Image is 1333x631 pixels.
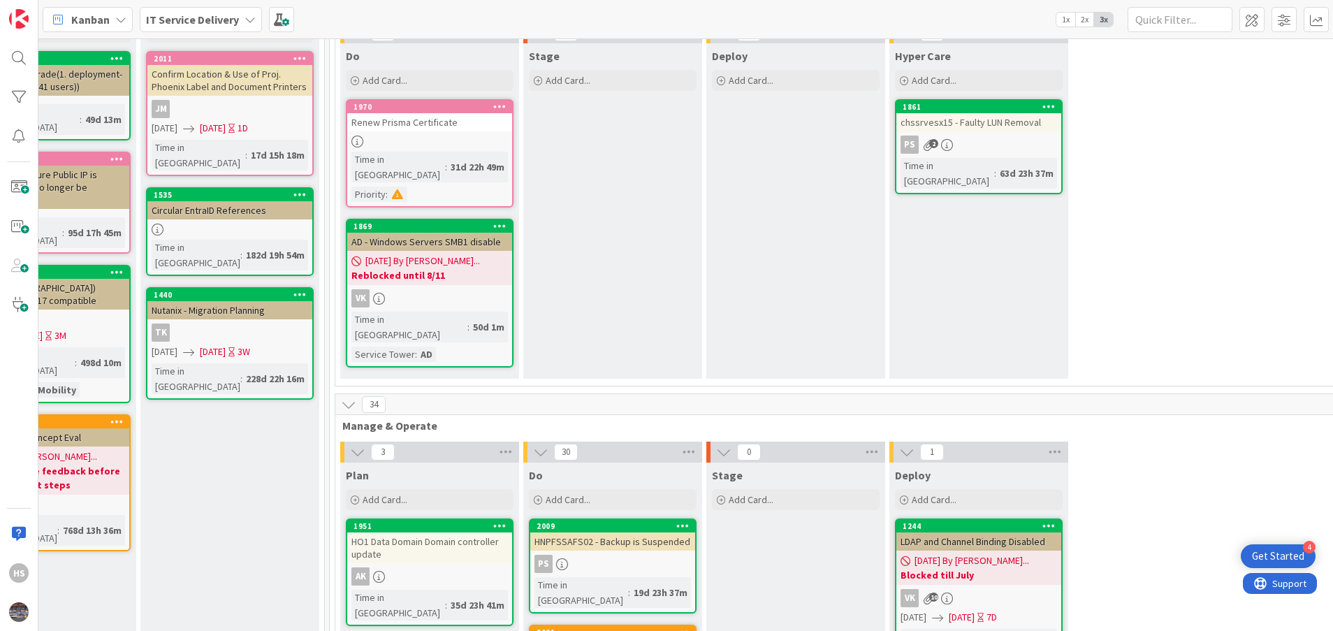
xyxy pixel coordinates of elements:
[949,610,975,625] span: [DATE]
[347,567,512,586] div: Ak
[57,523,59,538] span: :
[347,220,512,233] div: 1869
[351,347,415,362] div: Service Tower
[630,585,691,600] div: 19d 23h 37m
[896,520,1061,532] div: 1244
[152,100,170,118] div: JM
[529,49,560,63] span: Stage
[146,187,314,276] a: 1535Circular EntraID ReferencesTime in [GEOGRAPHIC_DATA]:182d 19h 54m
[351,567,370,586] div: Ak
[530,520,695,551] div: 2009HNPFSSAFS02 - Backup is Suspended
[347,520,512,532] div: 1951
[147,65,312,96] div: Confirm Location & Use of Proj. Phoenix Label and Document Printers
[200,121,226,136] span: [DATE]
[242,247,308,263] div: 182d 19h 54m
[895,99,1063,194] a: 1861chssrvesx15 - Faulty LUN RemovalPSTime in [GEOGRAPHIC_DATA]:63d 23h 37m
[447,597,508,613] div: 35d 23h 41m
[362,396,386,413] span: 34
[729,493,773,506] span: Add Card...
[354,222,512,231] div: 1869
[994,166,996,181] span: :
[147,324,312,342] div: TK
[347,101,512,113] div: 1970
[1128,7,1232,32] input: Quick Filter...
[546,74,590,87] span: Add Card...
[386,187,388,202] span: :
[347,113,512,131] div: Renew Prisma Certificate
[896,520,1061,551] div: 1244LDAP and Channel Binding Disabled
[363,74,407,87] span: Add Card...
[929,593,938,602] span: 10
[9,9,29,29] img: Visit kanbanzone.com
[147,189,312,201] div: 1535
[546,493,590,506] span: Add Card...
[896,113,1061,131] div: chssrvesx15 - Faulty LUN Removal
[467,319,469,335] span: :
[351,187,386,202] div: Priority
[346,468,369,482] span: Plan
[242,371,308,386] div: 228d 22h 16m
[901,568,1057,582] b: Blocked till July
[469,319,508,335] div: 50d 1m
[1075,13,1094,27] span: 2x
[896,101,1061,113] div: 1861
[920,444,944,460] span: 1
[354,521,512,531] div: 1951
[238,121,248,136] div: 1D
[238,344,250,359] div: 3W
[152,363,240,394] div: Time in [GEOGRAPHIC_DATA]
[154,290,312,300] div: 1440
[152,121,177,136] span: [DATE]
[247,147,308,163] div: 17d 15h 18m
[529,468,543,482] span: Do
[554,444,578,460] span: 30
[347,220,512,251] div: 1869AD - Windows Servers SMB1 disable
[365,254,480,268] span: [DATE] By [PERSON_NAME]...
[152,324,170,342] div: TK
[347,532,512,563] div: HO1 Data Domain Domain controller update
[901,136,919,154] div: PS
[146,13,239,27] b: IT Service Delivery
[347,520,512,563] div: 1951HO1 Data Domain Domain controller update
[34,382,80,398] div: Mobility
[896,101,1061,131] div: 1861chssrvesx15 - Faulty LUN Removal
[901,589,919,607] div: VK
[147,301,312,319] div: Nutanix - Migration Planning
[82,112,125,127] div: 49d 13m
[351,312,467,342] div: Time in [GEOGRAPHIC_DATA]
[1303,541,1316,553] div: 4
[147,289,312,301] div: 1440
[62,225,64,240] span: :
[901,610,926,625] span: [DATE]
[200,344,226,359] span: [DATE]
[245,147,247,163] span: :
[912,493,956,506] span: Add Card...
[71,11,110,28] span: Kanban
[147,201,312,219] div: Circular EntraID References
[530,555,695,573] div: PS
[29,2,64,19] span: Support
[901,158,994,189] div: Time in [GEOGRAPHIC_DATA]
[530,532,695,551] div: HNPFSSAFS02 - Backup is Suspended
[347,289,512,307] div: VK
[415,347,417,362] span: :
[929,139,938,148] span: 2
[154,54,312,64] div: 2011
[912,74,956,87] span: Add Card...
[240,247,242,263] span: :
[1241,544,1316,568] div: Open Get Started checklist, remaining modules: 4
[346,219,513,368] a: 1869AD - Windows Servers SMB1 disable[DATE] By [PERSON_NAME]...Reblocked until 8/11VKTime in [GEO...
[529,518,697,614] a: 2009HNPFSSAFS02 - Backup is SuspendedPSTime in [GEOGRAPHIC_DATA]:19d 23h 37m
[64,225,125,240] div: 95d 17h 45m
[147,100,312,118] div: JM
[80,112,82,127] span: :
[534,555,553,573] div: PS
[1056,13,1075,27] span: 1x
[445,597,447,613] span: :
[417,347,436,362] div: AD
[903,521,1061,531] div: 1244
[537,521,695,531] div: 2009
[737,444,761,460] span: 0
[154,190,312,200] div: 1535
[351,152,445,182] div: Time in [GEOGRAPHIC_DATA]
